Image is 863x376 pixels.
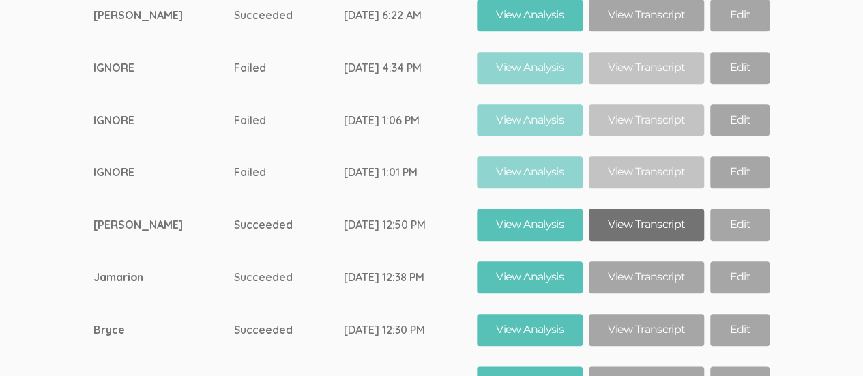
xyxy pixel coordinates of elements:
[710,209,769,241] a: Edit
[477,261,583,293] a: View Analysis
[710,104,769,136] a: Edit
[234,304,344,356] td: Succeeded
[710,261,769,293] a: Edit
[344,304,477,356] td: [DATE] 12:30 PM
[234,94,344,147] td: Failed
[477,52,583,84] a: View Analysis
[795,310,863,376] iframe: Chat Widget
[589,261,704,293] a: View Transcript
[93,94,234,147] td: IGNORE
[710,52,769,84] a: Edit
[93,42,234,94] td: IGNORE
[93,304,234,356] td: Bryce
[589,209,704,241] a: View Transcript
[344,251,477,304] td: [DATE] 12:38 PM
[234,199,344,251] td: Succeeded
[589,104,704,136] a: View Transcript
[93,199,234,251] td: [PERSON_NAME]
[93,146,234,199] td: IGNORE
[589,52,704,84] a: View Transcript
[477,156,583,188] a: View Analysis
[710,156,769,188] a: Edit
[589,156,704,188] a: View Transcript
[477,314,583,346] a: View Analysis
[234,42,344,94] td: Failed
[477,104,583,136] a: View Analysis
[234,146,344,199] td: Failed
[93,251,234,304] td: Jamarion
[344,146,477,199] td: [DATE] 1:01 PM
[589,314,704,346] a: View Transcript
[477,209,583,241] a: View Analysis
[344,199,477,251] td: [DATE] 12:50 PM
[344,94,477,147] td: [DATE] 1:06 PM
[344,42,477,94] td: [DATE] 4:34 PM
[710,314,769,346] a: Edit
[234,251,344,304] td: Succeeded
